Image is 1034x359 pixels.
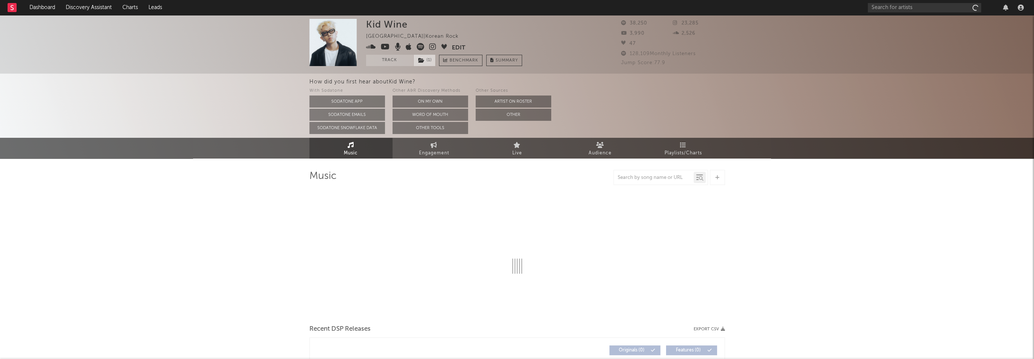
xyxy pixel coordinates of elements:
button: (1) [414,55,435,66]
a: Music [309,138,393,159]
span: 38,250 [621,21,647,26]
div: Other A&R Discovery Methods [393,86,468,96]
button: On My Own [393,96,468,108]
button: Sodatone Snowflake Data [309,122,385,134]
button: Summary [486,55,522,66]
button: Edit [452,43,465,52]
button: Track [366,55,413,66]
span: Recent DSP Releases [309,325,371,334]
a: Benchmark [439,55,482,66]
a: Audience [559,138,642,159]
span: Originals ( 0 ) [614,348,649,353]
span: Playlists/Charts [665,149,702,158]
span: Jump Score: 77.9 [621,60,665,65]
button: Other Tools [393,122,468,134]
div: Other Sources [476,86,551,96]
button: Sodatone Emails [309,109,385,121]
input: Search by song name or URL [614,175,694,181]
span: Engagement [419,149,449,158]
button: Export CSV [694,327,725,331]
a: Engagement [393,138,476,159]
span: 23,285 [673,21,699,26]
span: ( 1 ) [413,55,436,66]
div: [GEOGRAPHIC_DATA] | Korean Rock [366,32,467,41]
a: Playlists/Charts [642,138,725,159]
div: With Sodatone [309,86,385,96]
a: Live [476,138,559,159]
span: 128,109 Monthly Listeners [621,51,696,56]
span: 2,526 [673,31,696,36]
div: Kid Wine [366,19,408,30]
span: Features ( 0 ) [671,348,706,353]
span: Live [512,149,522,158]
button: Originals(0) [609,345,660,355]
span: Summary [496,59,518,63]
span: 3,990 [621,31,645,36]
button: Other [476,109,551,121]
button: Word Of Mouth [393,109,468,121]
button: Sodatone App [309,96,385,108]
button: Features(0) [666,345,717,355]
span: Benchmark [450,56,478,65]
input: Search for artists [868,3,981,12]
span: Audience [589,149,612,158]
span: 47 [621,41,636,46]
button: Artist on Roster [476,96,551,108]
span: Music [344,149,358,158]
